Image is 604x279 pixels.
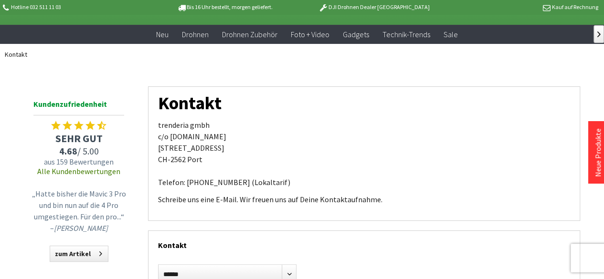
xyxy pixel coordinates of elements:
span: 4.68 [59,145,77,157]
span:  [597,31,601,37]
span: Gadgets [343,30,369,39]
span: Technik-Trends [382,30,430,39]
p: DJI Drohnen Dealer [GEOGRAPHIC_DATA] [299,1,448,13]
span: Drohnen [182,30,209,39]
span: aus 159 Bewertungen [29,157,129,166]
span: Neu [156,30,169,39]
p: trenderia gmbh c/o [DOMAIN_NAME] [STREET_ADDRESS] CH-2562 Port Telefon: [PHONE_NUMBER] (Lokaltarif) [158,119,570,188]
a: zum Artikel [50,246,108,262]
a: Drohnen Zubehör [215,25,284,44]
p: Kauf auf Rechnung [449,1,598,13]
p: Bis 16 Uhr bestellt, morgen geliefert. [150,1,299,13]
span: SEHR GUT [29,132,129,145]
h1: Kontakt [158,96,570,110]
a: Neu [149,25,175,44]
a: Sale [437,25,465,44]
div: Kontakt [158,231,570,255]
a: Foto + Video [284,25,336,44]
a: Drohnen [175,25,215,44]
p: „Hatte bisher die Mavic 3 Pro und bin nun auf die 4 Pro umgestiegen. Für den pro...“ – [31,188,127,234]
span: / 5.00 [29,145,129,157]
a: Neue Produkte [593,128,603,177]
em: [PERSON_NAME] [54,223,108,233]
span: Kontakt [5,50,27,59]
a: Technik-Trends [376,25,437,44]
p: Hotline 032 511 11 03 [1,1,150,13]
a: Gadgets [336,25,376,44]
span: Drohnen Zubehör [222,30,277,39]
a: Alle Kundenbewertungen [37,166,120,176]
span: Foto + Video [291,30,329,39]
span: Sale [444,30,458,39]
span: Kundenzufriedenheit [33,98,124,115]
p: Schreibe uns eine E-Mail. Wir freuen uns auf Deine Kontaktaufnahme. [158,194,570,205]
